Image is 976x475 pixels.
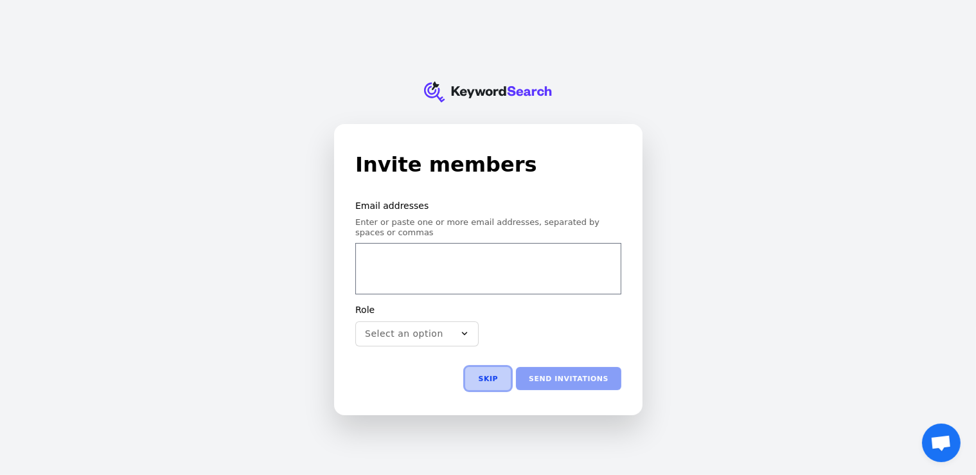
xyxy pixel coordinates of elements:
[355,305,479,316] p: Role
[355,201,621,212] p: Email addresses
[922,424,961,462] a: Open chat
[465,367,511,390] button: Skip
[355,321,479,347] button: Select an option
[355,149,621,180] h1: Invite members
[355,217,621,238] p: Enter or paste one or more email addresses, separated by spaces or commas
